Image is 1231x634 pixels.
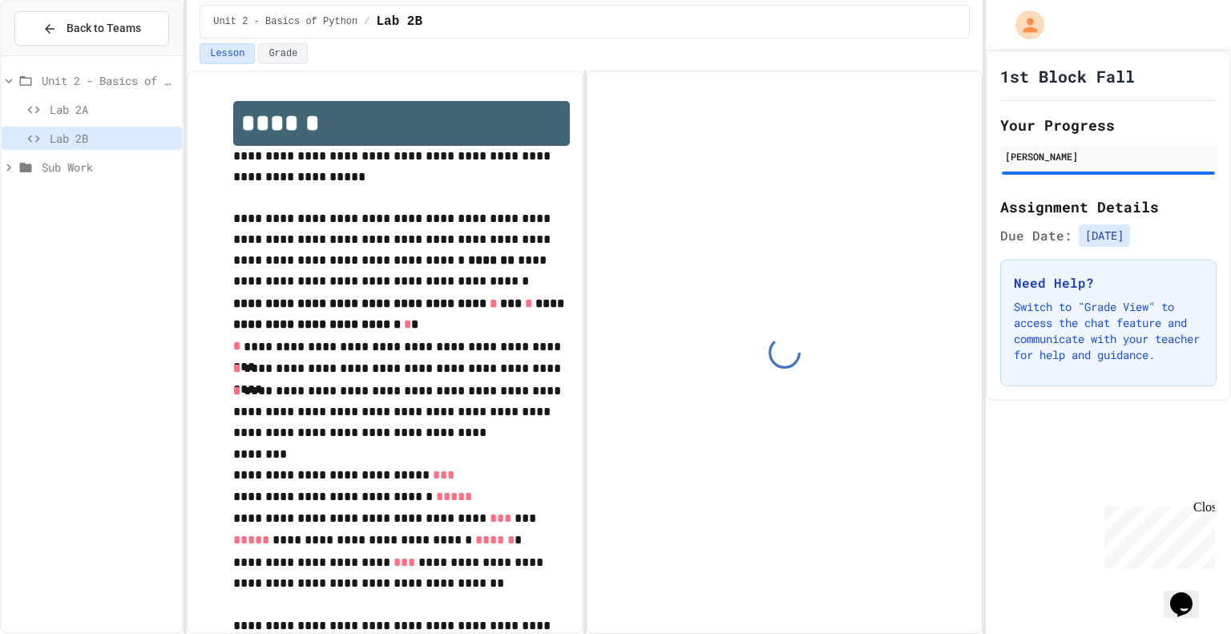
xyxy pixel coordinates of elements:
[999,6,1048,43] div: My Account
[1005,149,1212,164] div: [PERSON_NAME]
[200,43,255,64] button: Lesson
[1000,226,1072,245] span: Due Date:
[213,15,357,28] span: Unit 2 - Basics of Python
[1000,65,1135,87] h1: 1st Block Fall
[1000,114,1217,136] h2: Your Progress
[50,101,176,118] span: Lab 2A
[1079,224,1130,247] span: [DATE]
[1014,299,1203,363] p: Switch to "Grade View" to access the chat feature and communicate with your teacher for help and ...
[14,11,169,46] button: Back to Teams
[50,130,176,147] span: Lab 2B
[1164,570,1215,618] iframe: chat widget
[1014,273,1203,293] h3: Need Help?
[67,20,141,37] span: Back to Teams
[376,12,422,31] span: Lab 2B
[364,15,369,28] span: /
[6,6,111,102] div: Chat with us now!Close
[1000,196,1217,218] h2: Assignment Details
[1098,500,1215,568] iframe: chat widget
[258,43,308,64] button: Grade
[42,159,176,176] span: Sub Work
[42,72,176,89] span: Unit 2 - Basics of Python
